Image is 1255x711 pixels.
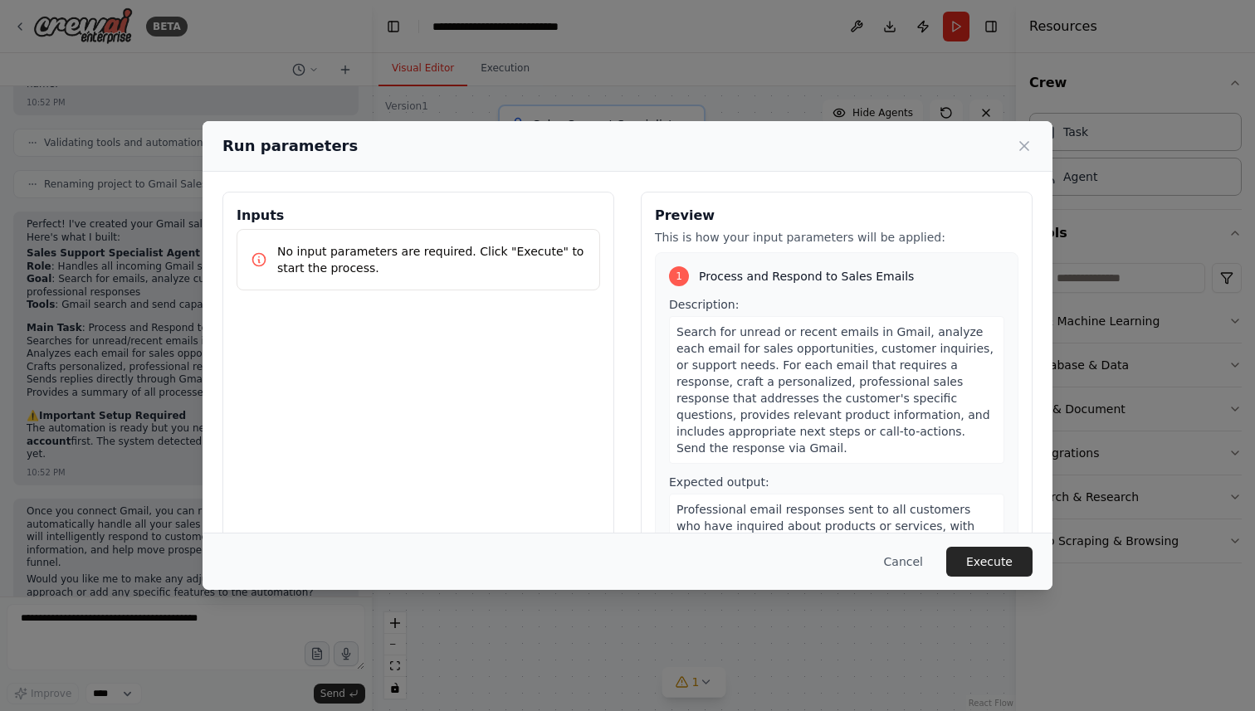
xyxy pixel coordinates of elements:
span: Description: [669,298,739,311]
button: Cancel [871,547,936,577]
div: 1 [669,266,689,286]
span: Process and Respond to Sales Emails [699,268,914,285]
span: Expected output: [669,475,769,489]
span: Professional email responses sent to all customers who have inquired about products or services, ... [676,503,991,582]
h3: Preview [655,206,1018,226]
span: Search for unread or recent emails in Gmail, analyze each email for sales opportunities, customer... [676,325,994,455]
button: Execute [946,547,1033,577]
h2: Run parameters [222,134,358,158]
p: No input parameters are required. Click "Execute" to start the process. [277,243,586,276]
h3: Inputs [237,206,600,226]
p: This is how your input parameters will be applied: [655,229,1018,246]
